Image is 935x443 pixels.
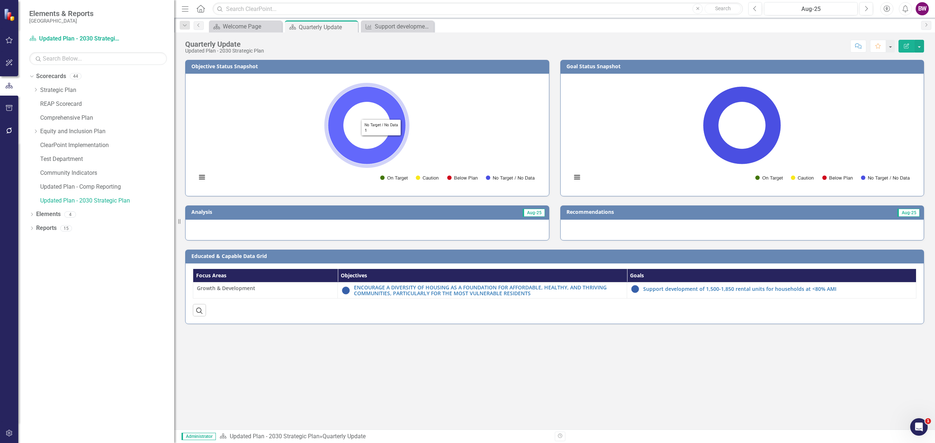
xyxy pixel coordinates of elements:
a: Scorecards [36,72,66,81]
a: REAP Scorecard [40,100,174,108]
a: Updated Plan - Comp Reporting [40,183,174,191]
span: Search [715,5,731,11]
button: Show No Target / No Data [861,175,909,181]
div: 15 [60,225,72,231]
small: [GEOGRAPHIC_DATA] [29,18,93,24]
h3: Goal Status Snapshot [566,63,921,69]
path: No Target / No Data, 1. [703,86,781,164]
div: Chart. Highcharts interactive chart. [193,79,542,189]
button: Show On Target [755,175,783,181]
a: Equity and Inclusion Plan [40,127,174,136]
iframe: Intercom live chat [910,418,928,436]
h3: Educated & Capable Data Grid [191,253,920,259]
div: Quarterly Update [323,433,366,440]
svg: Interactive chart [568,79,916,189]
span: 1 [925,418,931,424]
span: Growth & Development [197,285,334,292]
a: ENCOURAGE A DIVERSITY OF HOUSING AS A FOUNDATION FOR AFFORDABLE, HEALTHY, AND THRIVING COMMUNITIE... [354,285,623,296]
button: View chart menu, Chart [197,172,207,182]
button: Show Caution [791,175,814,181]
a: Community Indicators [40,169,174,177]
a: Comprehensive Plan [40,114,174,122]
a: Strategic Plan [40,86,174,95]
button: Show Below Plan [822,175,853,181]
div: Welcome Page [223,22,280,31]
a: Updated Plan - 2030 Strategic Plan [29,35,121,43]
span: Aug-25 [897,209,920,217]
h3: Analysis [191,209,360,215]
svg: Interactive chart [193,79,541,189]
button: Show No Target / No Data [486,175,534,181]
span: Aug-25 [523,209,545,217]
h3: Objective Status Snapshot [191,63,546,69]
div: 44 [70,73,81,80]
img: No Information [341,286,350,295]
div: Updated Plan - 2030 Strategic Plan [185,48,264,54]
button: BW [916,2,929,15]
a: Welcome Page [211,22,280,31]
text: Below Plan [454,176,478,181]
input: Search Below... [29,52,167,65]
path: No Target / No Data, 1. [328,86,406,164]
a: Elements [36,210,61,219]
button: Search [705,4,741,14]
span: Administrator [182,433,216,440]
span: Elements & Reports [29,9,93,18]
a: Test Department [40,155,174,163]
div: Aug-25 [767,5,855,14]
div: 4 [64,211,76,217]
img: No Information [631,285,640,293]
a: ClearPoint Implementation [40,141,174,150]
td: Double-Click to Edit [193,282,338,298]
a: Updated Plan - 2030 Strategic Plan [230,433,320,440]
div: Chart. Highcharts interactive chart. [568,79,917,189]
button: Show On Target [380,175,408,181]
a: Updated Plan - 2030 Strategic Plan [40,197,174,205]
a: Reports [36,224,57,232]
text: Below Plan [829,176,853,181]
div: Quarterly Update [185,40,264,48]
td: Double-Click to Edit Right Click for Context Menu [627,282,916,298]
input: Search ClearPoint... [213,3,743,15]
a: Support development of 1,500-1,850 rental units for households at <80% AMI [643,286,912,292]
button: Aug-25 [764,2,858,15]
button: View chart menu, Chart [572,172,582,182]
div: Support development of 1,500-1,850 rental units for households at <80% AMI [375,22,432,31]
img: ClearPoint Strategy [3,8,17,22]
button: Show Below Plan [447,175,478,181]
h3: Recommendations [566,209,805,215]
button: Show Caution [416,175,439,181]
a: Support development of 1,500-1,850 rental units for households at <80% AMI [363,22,432,31]
div: Quarterly Update [299,23,356,32]
div: » [220,432,549,441]
td: Double-Click to Edit Right Click for Context Menu [338,282,627,298]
